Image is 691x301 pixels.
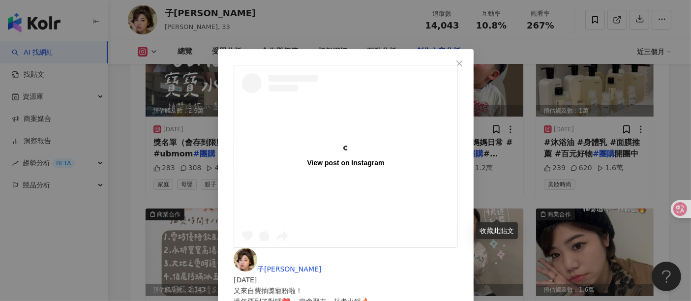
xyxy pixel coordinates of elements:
[234,65,457,247] a: View post on Instagram
[234,248,257,271] img: KOL Avatar
[234,274,458,285] div: [DATE]
[257,265,321,273] span: 子[PERSON_NAME]
[307,158,384,167] div: View post on Instagram
[476,222,518,239] div: 收藏此貼文
[455,60,463,67] span: close
[450,54,469,73] button: Close
[234,265,321,273] a: KOL Avatar子[PERSON_NAME]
